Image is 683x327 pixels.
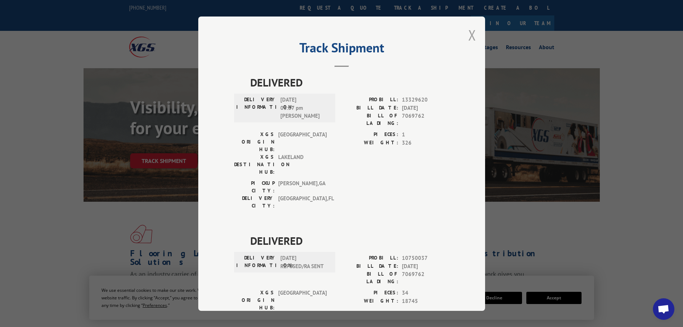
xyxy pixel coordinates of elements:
[280,254,329,270] span: [DATE] REFUSED/RA SENT
[402,297,449,305] span: 18745
[402,270,449,285] span: 7069762
[342,254,398,262] label: PROBILL:
[234,43,449,56] h2: Track Shipment
[402,139,449,147] span: 326
[278,289,327,312] span: [GEOGRAPHIC_DATA]
[342,139,398,147] label: WEIGHT:
[402,262,449,270] span: [DATE]
[250,233,449,249] span: DELIVERED
[234,179,275,195] label: PICKUP CITY:
[234,131,275,153] label: XGS ORIGIN HUB:
[402,112,449,127] span: 7069762
[342,289,398,297] label: PIECES:
[402,104,449,112] span: [DATE]
[402,289,449,297] span: 34
[250,74,449,90] span: DELIVERED
[342,112,398,127] label: BILL OF LADING:
[342,262,398,270] label: BILL DATE:
[342,104,398,112] label: BILL DATE:
[402,254,449,262] span: 10750037
[342,96,398,104] label: PROBILL:
[468,25,476,45] button: Close modal
[236,254,277,270] label: DELIVERY INFORMATION:
[402,96,449,104] span: 13329620
[342,270,398,285] label: BILL OF LADING:
[402,131,449,139] span: 1
[234,153,275,176] label: XGS DESTINATION HUB:
[236,96,277,120] label: DELIVERY INFORMATION:
[278,131,327,153] span: [GEOGRAPHIC_DATA]
[342,131,398,139] label: PIECES:
[280,96,329,120] span: [DATE] 03:37 pm [PERSON_NAME]
[278,179,327,195] span: [PERSON_NAME] , GA
[278,153,327,176] span: LAKELAND
[278,195,327,210] span: [GEOGRAPHIC_DATA] , FL
[234,289,275,312] label: XGS ORIGIN HUB:
[234,195,275,210] label: DELIVERY CITY:
[653,298,674,320] div: Open chat
[342,297,398,305] label: WEIGHT:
